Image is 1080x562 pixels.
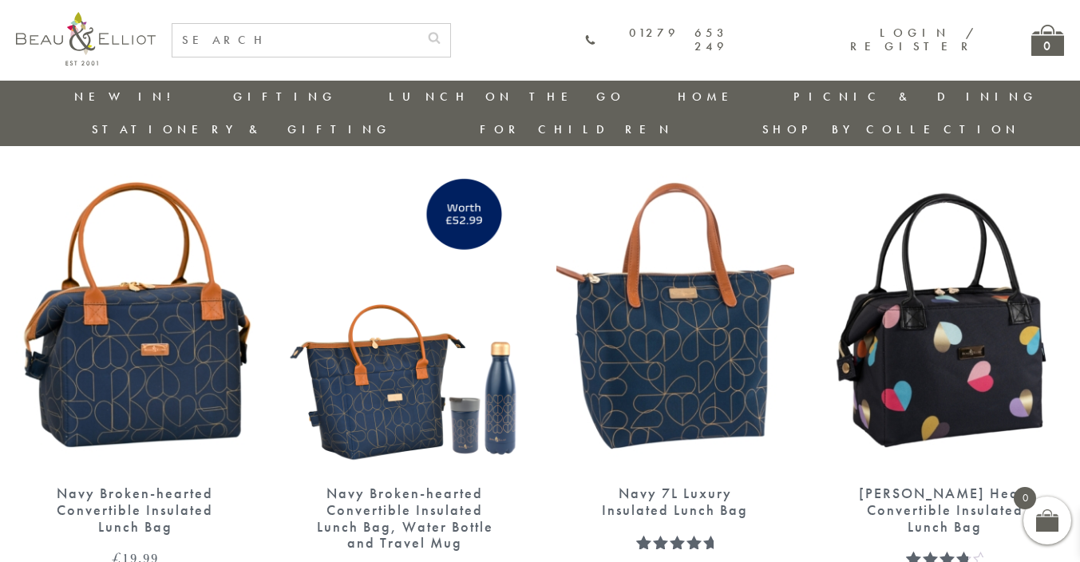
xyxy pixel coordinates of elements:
a: Picnic & Dining [793,89,1038,105]
a: Home [678,89,742,105]
div: Rated 5.00 out of 5 [636,535,714,549]
div: Navy Broken-hearted Convertible Insulated Lunch Bag [44,485,226,535]
input: SEARCH [172,24,418,57]
div: Navy 7L Luxury Insulated Lunch Bag [584,485,766,518]
a: Login / Register [850,25,975,54]
a: Gifting [233,89,337,105]
div: [PERSON_NAME] Heart Convertible Insulated Lunch Bag [854,485,1036,535]
a: New in! [74,89,181,105]
img: Navy 7L Luxury Insulated Lunch Bag [556,162,794,469]
a: Lunch On The Go [389,89,625,105]
a: For Children [480,121,674,137]
img: Emily convertible lunch bag [826,162,1064,469]
a: 0 [1031,25,1064,56]
a: 01279 653 249 [585,26,729,54]
div: Navy Broken-hearted Convertible Insulated Lunch Bag, Water Bottle and Travel Mug [314,485,496,552]
a: Stationery & Gifting [92,121,391,137]
img: Navy Broken-hearted Convertible Insulated Lunch Bag [16,162,254,469]
span: 0 [1014,487,1036,509]
a: Shop by collection [762,121,1020,137]
img: Navy Broken-hearted Convertible Lunch Bag, Water Bottle and Travel Mug [286,162,524,469]
img: logo [16,12,156,65]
